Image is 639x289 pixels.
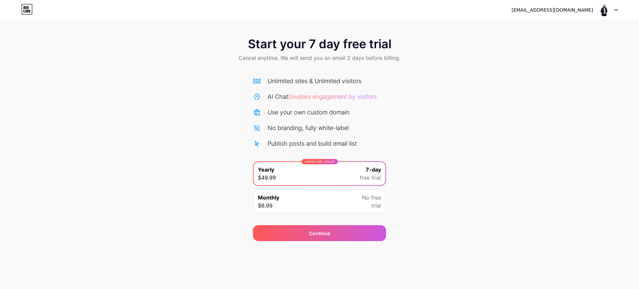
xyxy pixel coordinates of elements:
[268,108,349,117] div: Use your own custom domain
[239,54,400,62] span: Cancel anytime. We will send you an email 2 days before billing.
[598,4,611,16] img: marsagro
[268,123,349,132] div: No branding, fully white-label
[302,159,338,164] div: LIMITED TIME : 50% off
[362,194,381,202] span: No free
[258,166,274,174] span: Yearly
[268,139,357,148] div: Publish posts and build email list
[268,76,361,85] div: Unlimited sites & Unlimited visitors
[258,194,279,202] span: Monthly
[309,230,330,237] span: Continue
[512,7,593,14] div: [EMAIL_ADDRESS][DOMAIN_NAME]
[248,37,391,51] span: Start your 7 day free trial
[360,174,381,182] span: free trial
[366,166,381,174] span: 7-day
[258,202,273,210] span: $8.99
[288,93,377,100] span: Doubles engagement by visitors
[258,174,276,182] span: $49.99
[268,92,377,101] div: AI Chat
[371,202,381,210] span: trial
